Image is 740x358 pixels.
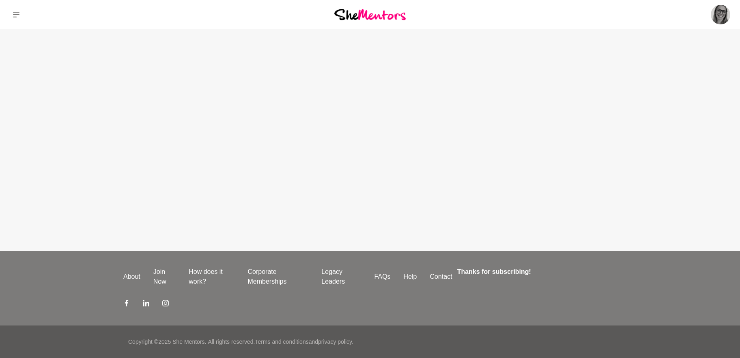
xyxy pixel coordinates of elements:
[143,299,149,309] a: LinkedIn
[128,338,206,346] p: Copyright © 2025 She Mentors .
[318,338,352,345] a: privacy policy
[182,267,241,286] a: How does it work?
[368,272,397,282] a: FAQs
[711,5,730,24] img: Charlie Clarke
[424,272,459,282] a: Contact
[162,299,169,309] a: Instagram
[123,299,130,309] a: Facebook
[255,338,308,345] a: Terms and conditions
[208,338,353,346] p: All rights reserved. and .
[241,267,315,286] a: Corporate Memberships
[117,272,147,282] a: About
[457,267,612,277] h4: Thanks for subscribing!
[315,267,368,286] a: Legacy Leaders
[397,272,424,282] a: Help
[147,267,182,286] a: Join Now
[334,9,406,20] img: She Mentors Logo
